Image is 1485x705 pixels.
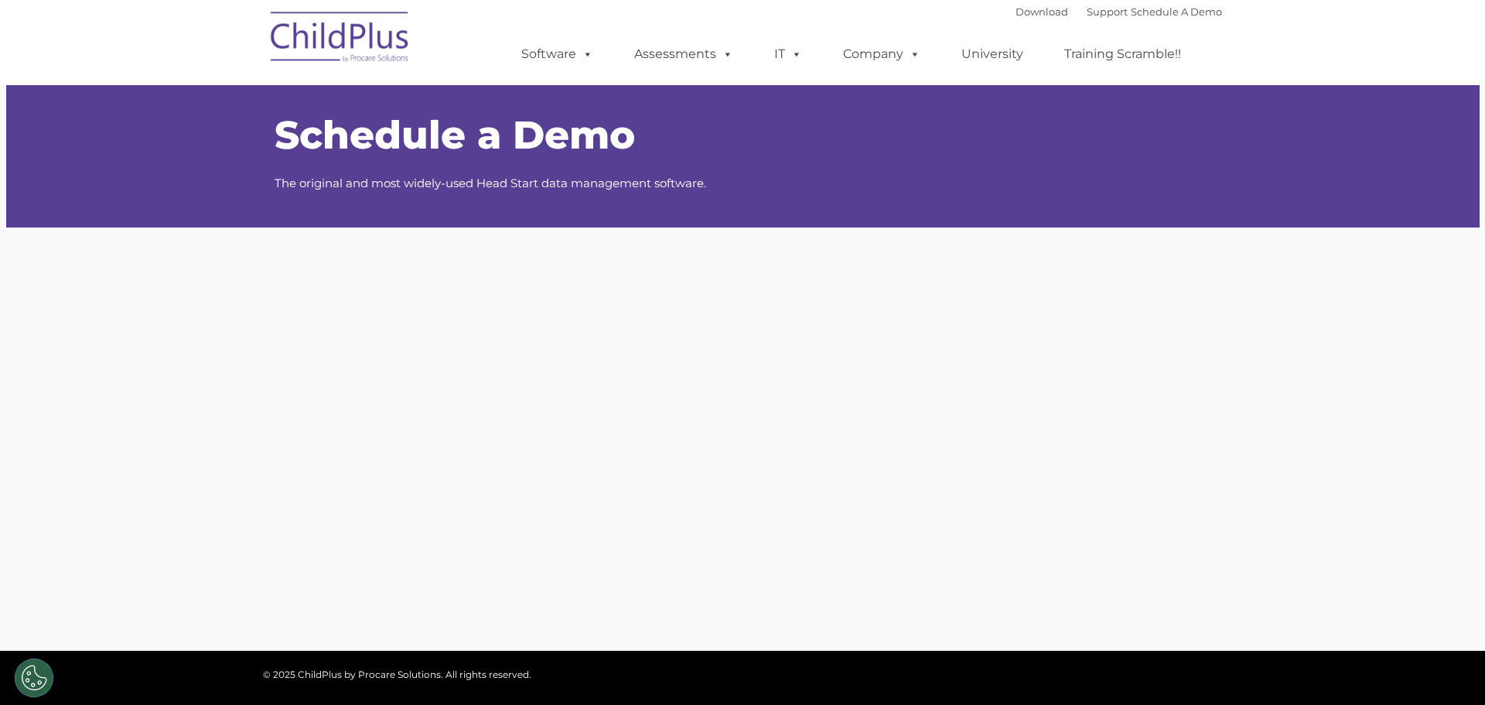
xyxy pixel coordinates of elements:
[275,111,635,159] span: Schedule a Demo
[15,659,53,697] button: Cookies Settings
[263,669,531,680] span: © 2025 ChildPlus by Procare Solutions. All rights reserved.
[1049,39,1197,70] a: Training Scramble!!
[1016,5,1068,18] a: Download
[946,39,1039,70] a: University
[1131,5,1222,18] a: Schedule A Demo
[506,39,609,70] a: Software
[1016,5,1222,18] font: |
[263,1,418,78] img: ChildPlus by Procare Solutions
[619,39,749,70] a: Assessments
[759,39,818,70] a: IT
[828,39,936,70] a: Company
[275,176,706,190] span: The original and most widely-used Head Start data management software.
[1087,5,1128,18] a: Support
